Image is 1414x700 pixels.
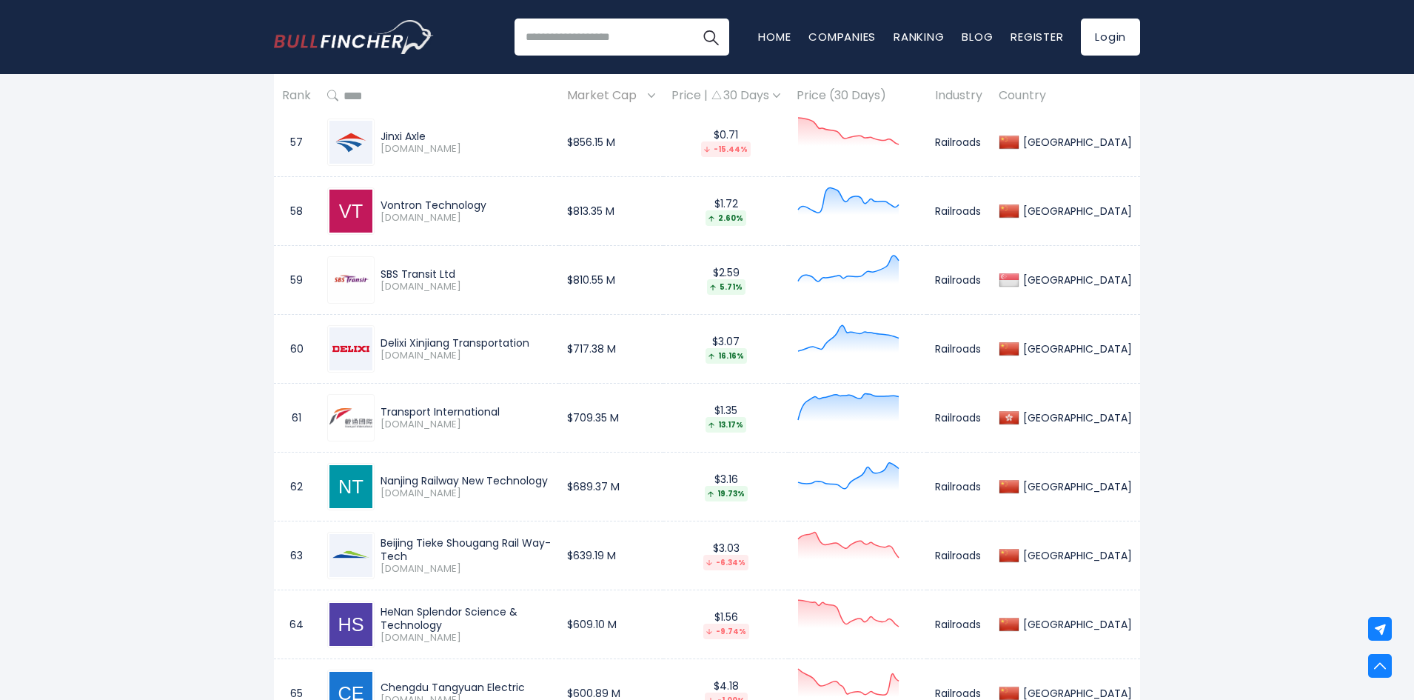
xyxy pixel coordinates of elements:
td: $609.10 M [559,590,663,659]
td: 61 [274,384,319,453]
div: Chengdu Tangyuan Electric [381,681,551,694]
td: 62 [274,453,319,521]
td: Railroads [927,453,991,521]
td: 63 [274,521,319,590]
div: [GEOGRAPHIC_DATA] [1019,136,1132,149]
td: Railroads [927,177,991,246]
div: 5.71% [707,279,745,295]
div: Beijing Tieke Shougang Rail Way-Tech [381,536,551,563]
td: 58 [274,177,319,246]
div: Delixi Xinjiang Transportation [381,336,551,350]
div: [GEOGRAPHIC_DATA] [1019,618,1132,631]
div: [GEOGRAPHIC_DATA] [1019,549,1132,562]
td: 64 [274,590,319,659]
div: $3.07 [671,335,780,364]
th: Industry [927,74,991,118]
img: Bullfincher logo [274,20,434,54]
span: [DOMAIN_NAME] [381,487,551,500]
td: Railroads [927,521,991,590]
div: -9.74% [703,624,749,639]
span: [DOMAIN_NAME] [381,632,551,644]
td: Railroads [927,590,991,659]
img: 688569.SS.png [329,534,372,577]
div: HeNan Splendor Science & Technology [381,605,551,632]
div: [GEOGRAPHIC_DATA] [1019,204,1132,218]
td: $856.15 M [559,108,663,177]
span: [DOMAIN_NAME] [381,563,551,576]
a: Companies [808,29,876,44]
div: [GEOGRAPHIC_DATA] [1019,687,1132,700]
div: Jinxi Axle [381,130,551,143]
td: $717.38 M [559,315,663,384]
div: SBS Transit Ltd [381,267,551,281]
div: $3.16 [671,473,780,501]
td: 57 [274,108,319,177]
td: $813.35 M [559,177,663,246]
td: Railroads [927,384,991,453]
div: 19.73% [705,486,748,501]
span: Market Cap [567,84,644,107]
div: $1.72 [671,197,780,226]
div: Vontron Technology [381,199,551,212]
td: Railroads [927,246,991,315]
td: $810.55 M [559,246,663,315]
td: 59 [274,246,319,315]
div: 13.17% [706,417,746,433]
td: Railroads [927,108,991,177]
span: [DOMAIN_NAME] [381,143,551,156]
th: Price (30 Days) [788,74,927,118]
div: [GEOGRAPHIC_DATA] [1019,411,1132,424]
button: Search [692,19,729,56]
div: [GEOGRAPHIC_DATA] [1019,342,1132,356]
td: $689.37 M [559,453,663,521]
div: $1.35 [671,404,780,433]
img: 0062.HK.png [329,408,372,428]
span: [DOMAIN_NAME] [381,212,551,224]
div: Nanjing Railway New Technology [381,474,551,487]
th: Country [991,74,1140,118]
div: -15.44% [701,141,751,157]
td: $639.19 M [559,521,663,590]
a: Home [758,29,791,44]
div: -6.34% [703,555,748,570]
div: [GEOGRAPHIC_DATA] [1019,480,1132,493]
img: 603032.SS.png [329,327,372,370]
div: Price | 30 Days [671,88,780,104]
img: S61.SI.png [329,259,372,301]
div: 2.60% [706,210,746,226]
a: Register [1011,29,1063,44]
div: Transport International [381,405,551,419]
a: Login [1081,19,1140,56]
a: Ranking [894,29,944,44]
td: $709.35 M [559,384,663,453]
span: [DOMAIN_NAME] [381,419,551,431]
a: Go to homepage [274,20,433,54]
div: 16.16% [706,348,747,364]
a: Blog [962,29,993,44]
div: $3.03 [671,541,780,570]
div: [GEOGRAPHIC_DATA] [1019,273,1132,287]
td: Railroads [927,315,991,384]
span: [DOMAIN_NAME] [381,281,551,293]
span: [DOMAIN_NAME] [381,350,551,362]
div: $2.59 [671,266,780,295]
td: 60 [274,315,319,384]
div: $0.71 [671,128,780,157]
div: $1.56 [671,610,780,639]
img: 600495.SS.png [329,121,372,164]
th: Rank [274,74,319,118]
